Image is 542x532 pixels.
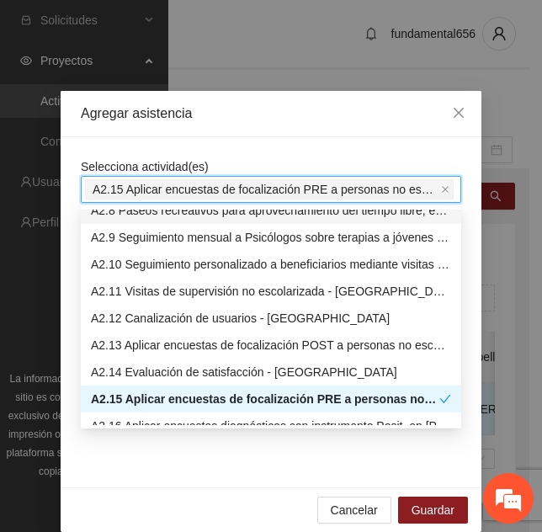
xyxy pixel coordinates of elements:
span: close [452,106,465,120]
div: A2.11 Visitas de supervisión no escolarizada - [GEOGRAPHIC_DATA] [91,282,451,301]
span: check [439,393,451,405]
span: A2.15 Aplicar encuestas de focalización PRE a personas no escolarizadas en [GEOGRAPHIC_DATA] [93,180,438,199]
div: A2.16 Aplicar encuestas diagnósticas con instrumento Posit, en Cuauhtémoc [81,412,461,439]
div: A2.9 Seguimiento mensual a Psicólogos sobre terapias a jóvenes no escolarizados (Chihuahua) [81,224,461,251]
div: Agregar asistencia [81,104,461,123]
span: Selecciona actividad(es) [81,160,209,173]
div: A2.13 Aplicar encuestas de focalización POST a personas no escolarizadas en [GEOGRAPHIC_DATA] [91,336,451,354]
div: A2.15 Aplicar encuestas de focalización PRE a personas no escolarizadas en Cuauhtémoc [81,386,461,412]
div: A2.10 Seguimiento personalizado a beneficiarios mediante visitas o llamadas telefónicas en Chihuahua [81,251,461,278]
span: Guardar [412,501,454,519]
div: A2.13 Aplicar encuestas de focalización POST a personas no escolarizadas en Chihuahua [81,332,461,359]
div: A2.8 Paseos recreativos para aprovechamiento del tiempo libre, enfocadas en la reinserción escola... [91,201,451,220]
span: A2.15 Aplicar encuestas de focalización PRE a personas no escolarizadas en Cuauhtémoc [85,179,454,199]
div: A2.14 Evaluación de satisfacción - Chihuahua [81,359,461,386]
div: A2.8 Paseos recreativos para aprovechamiento del tiempo libre, enfocadas en la reinserción escola... [81,197,461,224]
button: Close [436,91,481,136]
div: A2.16 Aplicar encuestas diagnósticas con instrumento Posit, en [PERSON_NAME] [91,417,451,435]
button: Guardar [398,497,468,524]
span: close [441,185,449,194]
div: Minimizar ventana de chat en vivo [276,8,316,49]
button: Cancelar [317,497,391,524]
div: A2.14 Evaluación de satisfacción - [GEOGRAPHIC_DATA] [91,363,451,381]
span: Estamos en línea. [98,172,232,342]
div: A2.11 Visitas de supervisión no escolarizada - Chihuahua [81,278,461,305]
div: A2.12 Canalización de usuarios - Chihuahua [81,305,461,332]
div: A2.10 Seguimiento personalizado a beneficiarios mediante visitas o llamadas telefónicas en [GEOGR... [91,255,451,274]
div: A2.15 Aplicar encuestas de focalización PRE a personas no escolarizadas en [GEOGRAPHIC_DATA] [91,390,439,408]
span: Cancelar [331,501,378,519]
div: A2.12 Canalización de usuarios - [GEOGRAPHIC_DATA] [91,309,451,327]
div: A2.9 Seguimiento mensual a Psicólogos sobre terapias a jóvenes no escolarizados ([GEOGRAPHIC_DATA]) [91,228,451,247]
div: Chatee con nosotros ahora [88,86,283,108]
textarea: Escriba su mensaje y pulse “Intro” [8,354,321,412]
